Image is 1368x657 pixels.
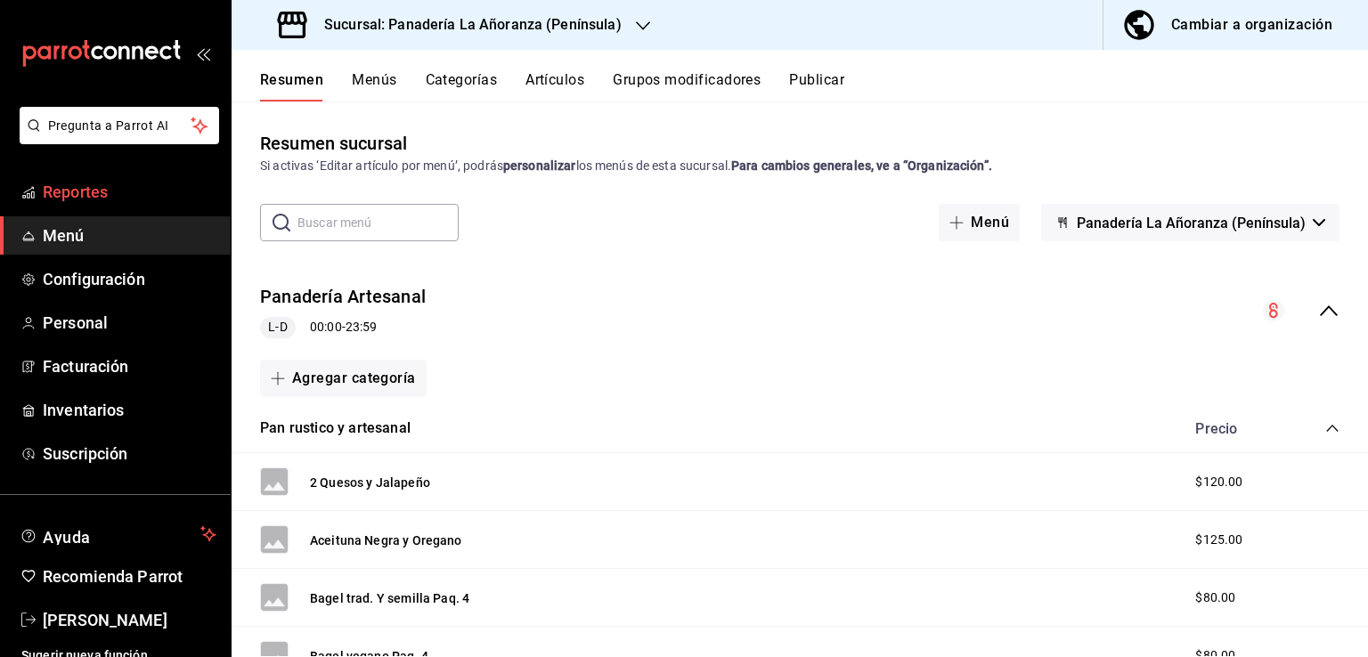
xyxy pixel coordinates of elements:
[503,158,576,173] strong: personalizar
[261,318,294,337] span: L-D
[1195,531,1242,549] span: $125.00
[1325,421,1339,435] button: collapse-category-row
[43,223,216,247] span: Menú
[43,267,216,291] span: Configuración
[232,270,1368,353] div: collapse-menu-row
[43,180,216,204] span: Reportes
[260,360,427,397] button: Agregar categoría
[43,608,216,632] span: [PERSON_NAME]
[43,398,216,422] span: Inventarios
[1041,204,1339,241] button: Panadería La Añoranza (Península)
[1177,420,1291,437] div: Precio
[426,71,498,101] button: Categorías
[352,71,396,101] button: Menús
[12,129,219,148] a: Pregunta a Parrot AI
[310,589,469,607] button: Bagel trad. Y semilla Paq. 4
[43,354,216,378] span: Facturación
[613,71,761,101] button: Grupos modificadores
[939,204,1020,241] button: Menú
[43,523,193,545] span: Ayuda
[731,158,992,173] strong: Para cambios generales, ve a “Organización”.
[310,531,462,549] button: Aceituna Negra y Oregano
[43,442,216,466] span: Suscripción
[196,46,210,61] button: open_drawer_menu
[260,317,426,338] div: 00:00 - 23:59
[260,418,411,439] button: Pan rustico y artesanal
[20,107,219,144] button: Pregunta a Parrot AI
[43,564,216,588] span: Recomienda Parrot
[1171,12,1332,37] div: Cambiar a organización
[1077,215,1306,231] span: Panadería La Añoranza (Península)
[525,71,584,101] button: Artículos
[310,474,430,491] button: 2 Quesos y Jalapeño
[310,14,622,36] h3: Sucursal: Panadería La Añoranza (Península)
[260,157,1339,175] div: Si activas ‘Editar artículo por menú’, podrás los menús de esta sucursal.
[260,71,323,101] button: Resumen
[1195,588,1235,607] span: $80.00
[43,311,216,335] span: Personal
[48,117,191,135] span: Pregunta a Parrot AI
[260,71,1368,101] div: navigation tabs
[297,205,459,240] input: Buscar menú
[260,284,426,310] button: Panadería Artesanal
[1195,473,1242,491] span: $120.00
[260,130,407,157] div: Resumen sucursal
[789,71,844,101] button: Publicar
